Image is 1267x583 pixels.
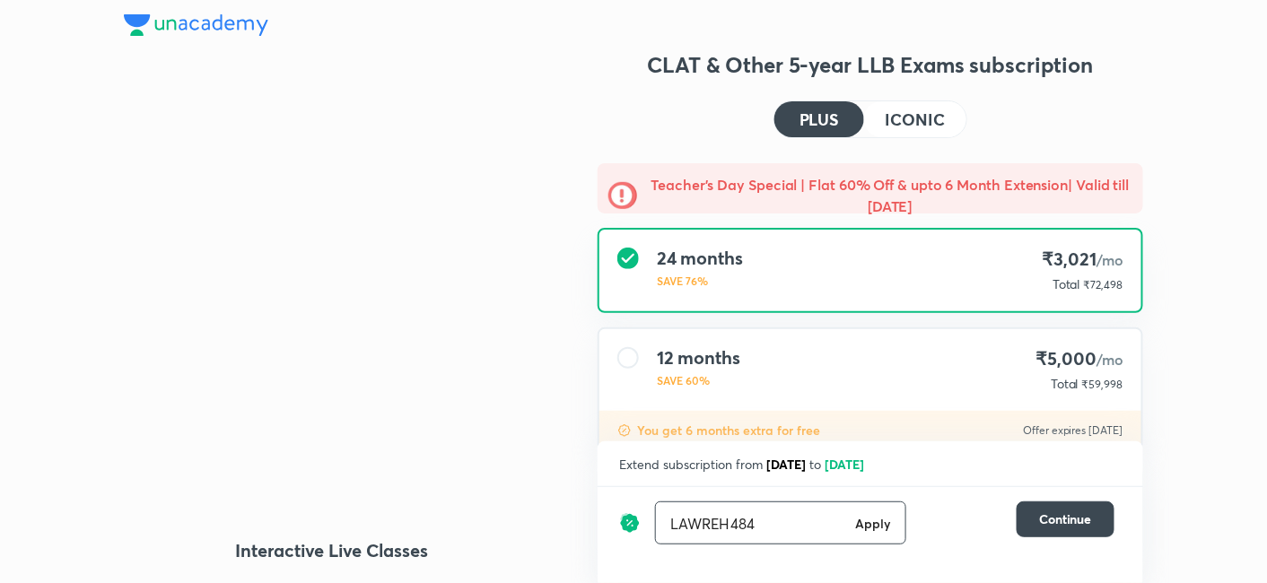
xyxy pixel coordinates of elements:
[1043,248,1123,272] h4: ₹3,021
[598,50,1143,79] h3: CLAT & Other 5-year LLB Exams subscription
[656,502,848,544] input: Have a referral code?
[657,248,743,269] h4: 24 months
[1023,423,1123,438] p: Offer expires [DATE]
[766,456,806,473] span: [DATE]
[124,179,540,492] img: yH5BAEAAAAALAAAAAABAAEAAAIBRAA7
[648,174,1132,217] h5: Teacher's Day Special | Flat 60% Off & upto 6 Month Extension| Valid till [DATE]
[657,372,740,388] p: SAVE 60%
[800,111,839,127] h4: PLUS
[1051,375,1079,393] p: Total
[1017,501,1114,537] button: Continue
[886,111,945,127] h4: ICONIC
[637,422,820,439] p: You get 6 months extra for free
[124,14,268,36] img: Company Logo
[657,347,740,369] h4: 12 months
[1097,350,1123,369] span: /mo
[619,501,641,544] img: discount
[825,456,864,473] span: [DATE]
[619,456,868,473] span: Extend subscription from to
[774,101,864,137] button: PLUS
[1053,275,1080,293] p: Total
[855,514,891,533] h6: Apply
[1084,278,1123,291] span: ₹72,498
[1036,347,1123,371] h4: ₹5,000
[1097,250,1123,269] span: /mo
[608,181,637,210] img: -
[864,101,966,137] button: ICONIC
[1039,510,1092,528] span: Continue
[657,273,743,289] p: SAVE 76%
[617,423,632,438] img: discount
[124,537,540,564] h4: Interactive Live Classes
[1082,378,1123,391] span: ₹59,998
